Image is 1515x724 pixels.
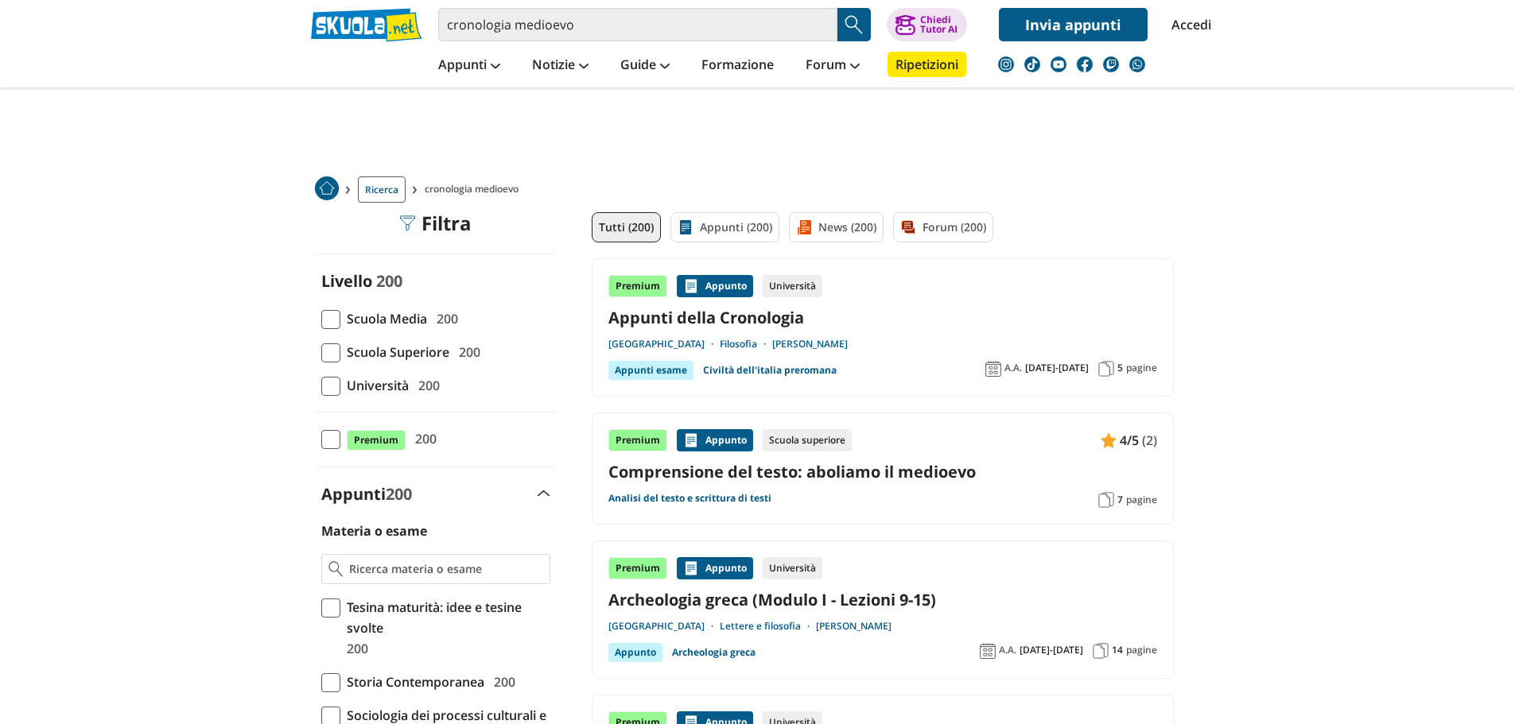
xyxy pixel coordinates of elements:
img: News filtro contenuto [796,219,812,235]
span: Università [340,375,409,396]
a: [PERSON_NAME] [816,620,892,633]
a: Archeologia greca [672,643,756,662]
button: Search Button [837,8,871,41]
span: 200 [376,270,402,292]
img: Appunti filtro contenuto [678,219,693,235]
a: Lettere e filosofia [720,620,816,633]
span: 7 [1117,494,1123,506]
div: Filtra [399,212,472,234]
span: 200 [340,638,368,659]
a: Filosofia [720,338,772,350]
img: Appunti contenuto [683,432,699,448]
span: cronologia medioevo [425,176,525,203]
input: Cerca appunti, riassunti o versioni [438,8,837,41]
img: Pagine [1098,492,1114,508]
img: facebook [1077,56,1093,72]
span: 200 [488,672,515,692]
a: Notizie [528,52,592,80]
img: Cerca appunti, riassunti o versioni [842,13,866,37]
a: Appunti (200) [670,212,779,242]
a: Invia appunti [999,8,1148,41]
div: Premium [608,275,667,297]
a: News (200) [789,212,884,242]
a: Ripetizioni [888,52,966,77]
img: instagram [998,56,1014,72]
input: Ricerca materia o esame [349,561,542,577]
img: Home [315,176,339,200]
img: Ricerca materia o esame [328,561,344,577]
span: pagine [1126,494,1157,506]
a: Archeologia greca (Modulo I - Lezioni 9-15) [608,589,1157,610]
span: 200 [409,428,437,449]
button: ChiediTutor AI [887,8,967,41]
a: Appunti della Cronologia [608,307,1157,328]
label: Livello [321,270,372,292]
a: Tutti (200) [592,212,661,242]
img: Pagine [1098,361,1114,377]
div: Università [763,275,822,297]
span: A.A. [1004,362,1022,374]
span: [DATE]-[DATE] [1025,362,1089,374]
img: Forum filtro contenuto [900,219,916,235]
a: Forum (200) [893,212,993,242]
span: pagine [1126,644,1157,656]
div: Premium [608,557,667,579]
img: Appunti contenuto [683,560,699,576]
a: Ricerca [358,176,406,203]
img: Appunti contenuto [1101,432,1117,448]
a: Comprensione del testo: aboliamo il medioevo [608,461,1157,482]
span: [DATE]-[DATE] [1020,644,1083,656]
span: A.A. [999,644,1016,656]
a: Guide [616,52,674,80]
a: Accedi [1171,8,1205,41]
span: 200 [412,375,440,396]
span: 14 [1112,644,1123,656]
span: 5 [1117,362,1123,374]
a: Analisi del testo e scrittura di testi [608,492,771,505]
img: WhatsApp [1129,56,1145,72]
span: pagine [1126,362,1157,374]
img: Anno accademico [985,361,1001,377]
div: Chiedi Tutor AI [920,15,958,34]
div: Università [763,557,822,579]
div: Appunto [677,429,753,451]
a: Civiltà dell'italia preromana [703,361,837,380]
img: Anno accademico [980,643,996,659]
span: 200 [453,342,480,362]
span: (2) [1142,430,1157,451]
img: Filtra filtri mobile [399,215,415,231]
label: Appunti [321,483,412,505]
a: [GEOGRAPHIC_DATA] [608,620,720,633]
a: Home [315,176,339,203]
div: Appunto [677,557,753,579]
a: Appunti [434,52,504,80]
a: [PERSON_NAME] [772,338,848,350]
span: Scuola Superiore [340,342,449,362]
div: Appunti esame [608,361,693,380]
span: Premium [347,430,406,451]
a: Formazione [697,52,778,80]
img: Apri e chiudi sezione [538,490,550,497]
div: Premium [608,429,667,451]
a: [GEOGRAPHIC_DATA] [608,338,720,350]
span: 200 [430,308,458,329]
a: Forum [802,52,864,80]
img: youtube [1051,56,1066,72]
div: Scuola superiore [763,429,852,451]
label: Materia o esame [321,522,427,540]
span: Scuola Media [340,308,427,329]
span: Storia Contemporanea [340,672,484,692]
div: Appunto [608,643,662,662]
span: 200 [386,483,412,505]
span: Tesina maturità: idee e tesine svolte [340,597,550,638]
img: Appunti contenuto [683,278,699,294]
img: Pagine [1093,643,1109,659]
div: Appunto [677,275,753,297]
img: tiktok [1024,56,1040,72]
span: 4/5 [1120,430,1139,451]
img: twitch [1103,56,1119,72]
